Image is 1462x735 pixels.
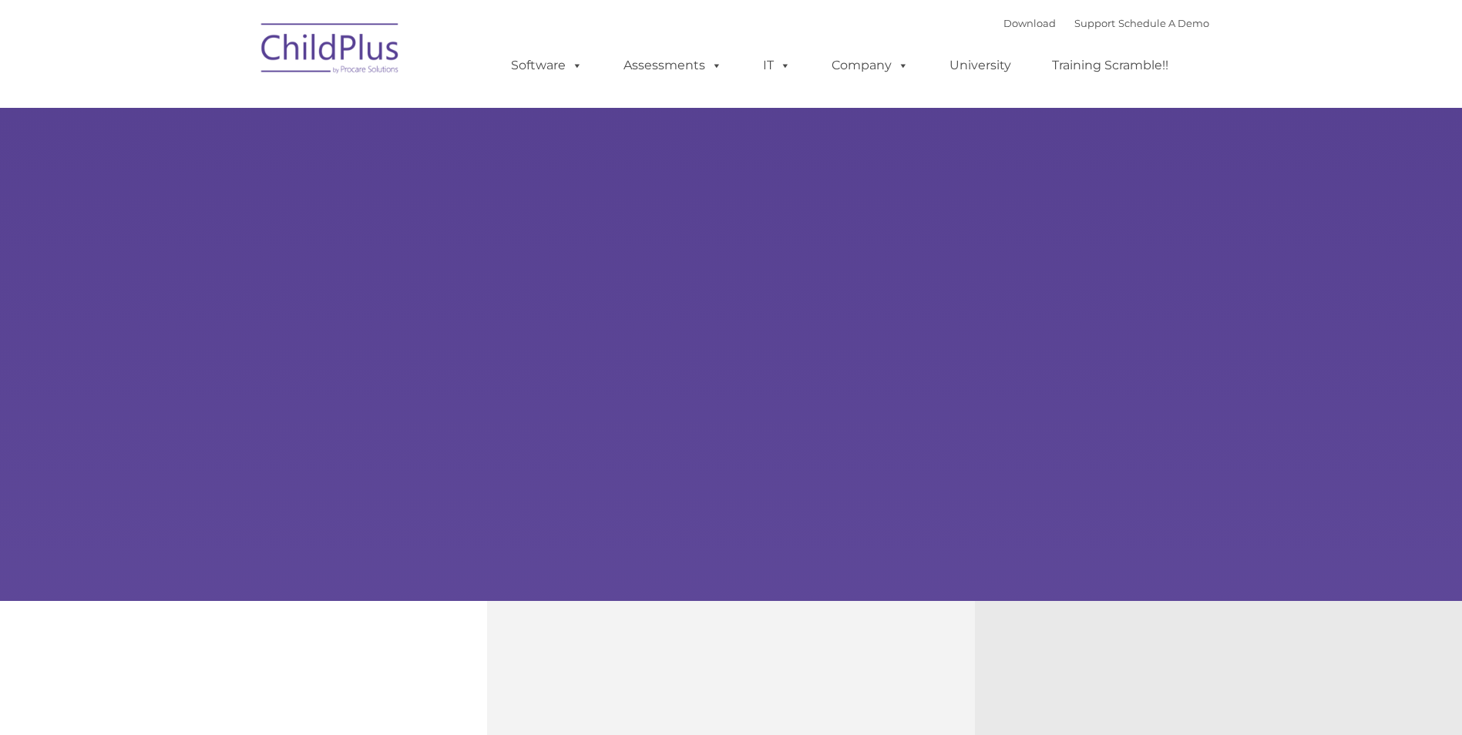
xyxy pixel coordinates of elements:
a: University [934,50,1027,81]
a: Support [1074,17,1115,29]
a: Schedule A Demo [1118,17,1209,29]
a: Software [496,50,598,81]
a: Training Scramble!! [1037,50,1184,81]
a: Download [1003,17,1056,29]
a: Assessments [608,50,738,81]
font: | [1003,17,1209,29]
a: Company [816,50,924,81]
a: IT [748,50,806,81]
img: ChildPlus by Procare Solutions [254,12,408,89]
